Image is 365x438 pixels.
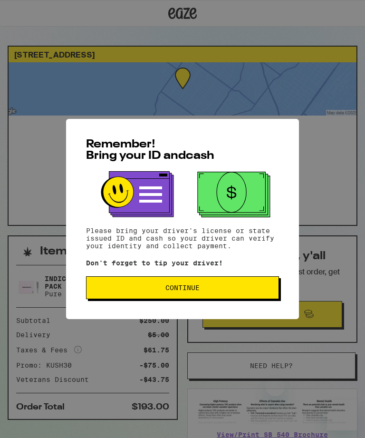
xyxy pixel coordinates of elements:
[266,377,285,396] iframe: Close message
[327,400,357,430] iframe: Button to launch messaging window
[165,284,200,291] span: Continue
[86,227,279,250] p: Please bring your driver's license or state issued ID and cash so your driver can verify your ide...
[86,259,279,267] p: Don't forget to tip your driver!
[86,276,279,299] button: Continue
[86,139,214,162] span: Remember! Bring your ID and cash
